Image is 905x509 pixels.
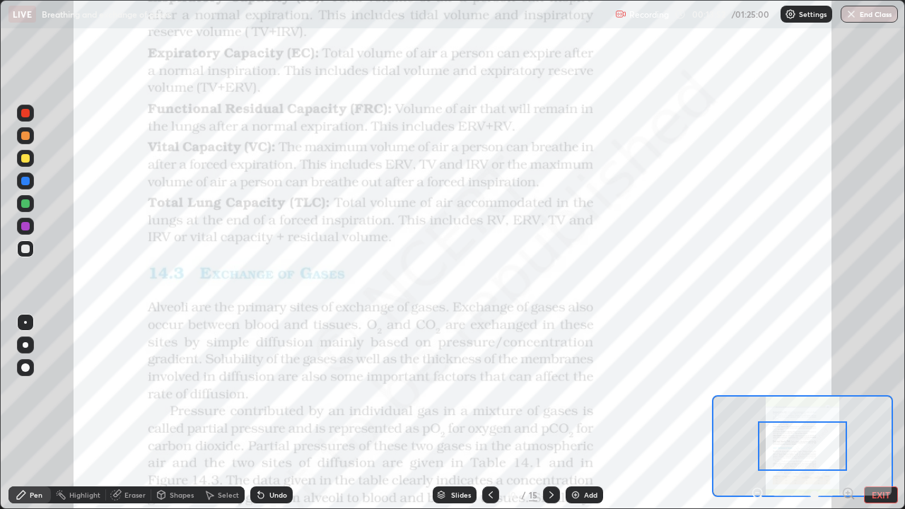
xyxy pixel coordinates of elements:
button: End Class [841,6,898,23]
div: Select [218,491,239,498]
img: class-settings-icons [785,8,796,20]
p: LIVE [13,8,32,20]
button: EXIT [864,486,898,503]
div: Shapes [170,491,194,498]
div: / [522,491,526,499]
p: Breathing and exchange of gases [42,8,171,20]
div: Slides [451,491,471,498]
div: 15 [529,488,537,501]
div: Add [584,491,597,498]
img: recording.375f2c34.svg [615,8,626,20]
div: Eraser [124,491,146,498]
div: 10 [505,491,519,499]
div: Highlight [69,491,100,498]
div: Pen [30,491,42,498]
p: Settings [799,11,827,18]
div: Undo [269,491,287,498]
img: end-class-cross [846,8,857,20]
img: add-slide-button [570,489,581,501]
p: Recording [629,9,669,20]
